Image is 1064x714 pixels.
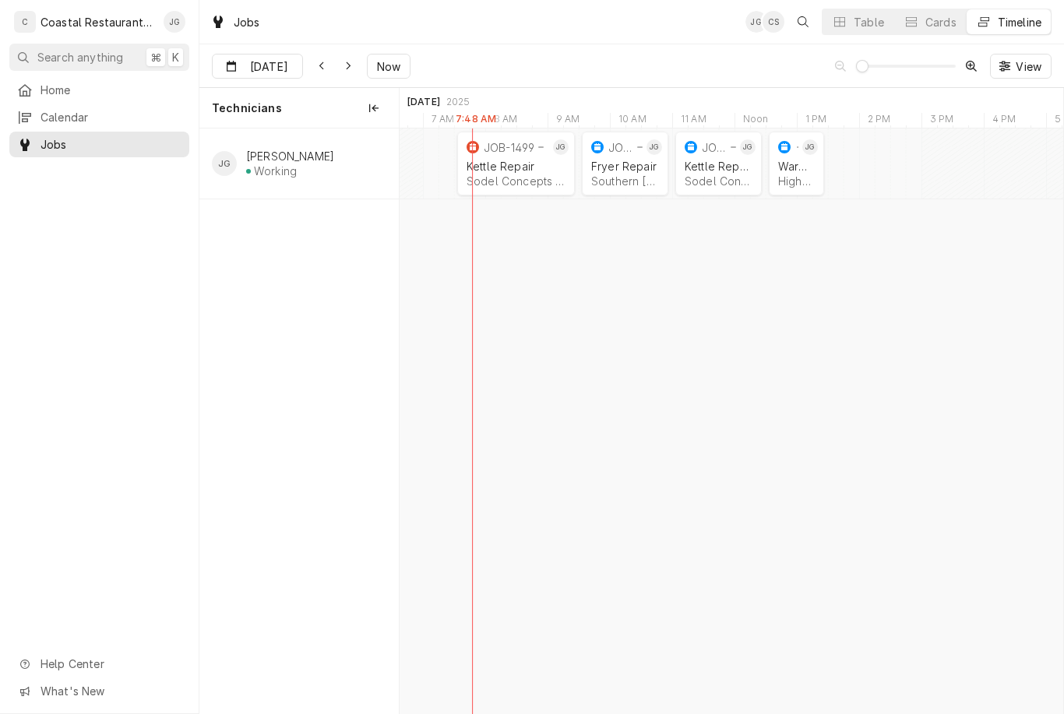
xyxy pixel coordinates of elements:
div: 10 AM [610,113,654,130]
div: Kettle Repair [685,160,752,173]
div: Working [254,164,297,178]
div: Chris Sockriter's Avatar [763,11,784,33]
div: JG [553,139,569,155]
div: 11 AM [672,113,714,130]
button: [DATE] [212,54,303,79]
div: 2025 [446,96,470,108]
div: Kettle Repair [467,160,565,173]
div: JG [212,151,237,176]
div: normal [400,128,1063,714]
div: Timeline [998,14,1041,30]
button: Now [367,54,410,79]
div: James Gatton's Avatar [164,11,185,33]
div: James Gatton's Avatar [745,11,767,33]
div: 2 PM [859,113,899,130]
div: Coastal Restaurant Repair [41,14,155,30]
div: Southern [US_STATE] Brewing Company | Ocean View, 19970 [591,174,659,188]
div: Sodel Concepts | [GEOGRAPHIC_DATA], 19971 [467,174,565,188]
div: JOB-1558 [702,141,729,154]
div: left [199,128,399,714]
label: 7:48 AM [456,113,496,125]
span: View [1013,58,1045,75]
span: ⌘ [150,49,161,65]
div: James Gatton's Avatar [212,151,237,176]
div: JG [647,139,662,155]
span: Jobs [41,136,181,153]
button: View [990,54,1052,79]
div: [DATE] [407,96,440,108]
div: Noon [735,113,777,130]
div: 9 AM [548,113,588,130]
span: K [172,49,179,65]
div: Table [854,14,884,30]
div: C [14,11,36,33]
span: Calendar [41,109,181,125]
div: JG [164,11,185,33]
div: [PERSON_NAME] [246,149,334,163]
a: Go to What's New [9,678,189,704]
div: Highwater Managment | [GEOGRAPHIC_DATA], 21842 [778,174,815,188]
button: Search anything⌘K [9,44,189,71]
div: JG [740,139,756,155]
div: James Gatton's Avatar [740,139,756,155]
div: JOB-1552 [608,141,636,154]
div: Fryer Repair [591,160,659,173]
span: Home [41,82,181,98]
div: JG [802,139,818,155]
a: Calendar [9,104,189,130]
div: James Gatton's Avatar [802,139,818,155]
div: JOB-1499 [484,141,534,154]
span: Now [374,58,403,75]
button: Open search [791,9,816,34]
a: Jobs [9,132,189,157]
div: 7 AM [423,113,463,130]
a: Go to Help Center [9,651,189,677]
div: Sodel Concepts | [PERSON_NAME][GEOGRAPHIC_DATA], 19930 [685,174,752,188]
div: Technicians column. SPACE for context menu [199,88,399,128]
div: 1 PM [797,113,835,130]
div: Cards [925,14,957,30]
div: Warming Box Repair [778,160,815,173]
span: What's New [41,683,180,699]
div: 3 PM [921,113,962,130]
a: Home [9,77,189,103]
div: James Gatton's Avatar [553,139,569,155]
span: Help Center [41,656,180,672]
span: Technicians [212,100,282,116]
div: JG [745,11,767,33]
div: CS [763,11,784,33]
div: 4 PM [984,113,1024,130]
span: Search anything [37,49,123,65]
div: James Gatton's Avatar [647,139,662,155]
